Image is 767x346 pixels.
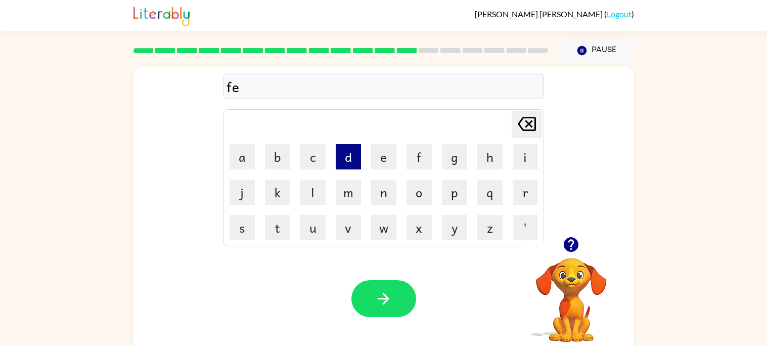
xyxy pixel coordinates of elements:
button: x [407,215,432,240]
button: z [477,215,503,240]
a: Logout [607,9,631,19]
button: o [407,180,432,205]
button: r [513,180,538,205]
span: [PERSON_NAME] [PERSON_NAME] [475,9,604,19]
button: f [407,144,432,169]
button: t [265,215,290,240]
button: g [442,144,467,169]
button: ' [513,215,538,240]
button: n [371,180,396,205]
button: e [371,144,396,169]
button: c [300,144,326,169]
button: s [230,215,255,240]
button: Pause [561,39,634,62]
button: b [265,144,290,169]
div: fe [227,76,541,97]
button: i [513,144,538,169]
button: k [265,180,290,205]
button: j [230,180,255,205]
video: Your browser must support playing .mp4 files to use Literably. Please try using another browser. [521,242,622,343]
div: ( ) [475,9,634,19]
button: l [300,180,326,205]
button: v [336,215,361,240]
button: q [477,180,503,205]
button: p [442,180,467,205]
img: Literably [133,4,190,26]
button: w [371,215,396,240]
button: m [336,180,361,205]
button: u [300,215,326,240]
button: d [336,144,361,169]
button: h [477,144,503,169]
button: y [442,215,467,240]
button: a [230,144,255,169]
